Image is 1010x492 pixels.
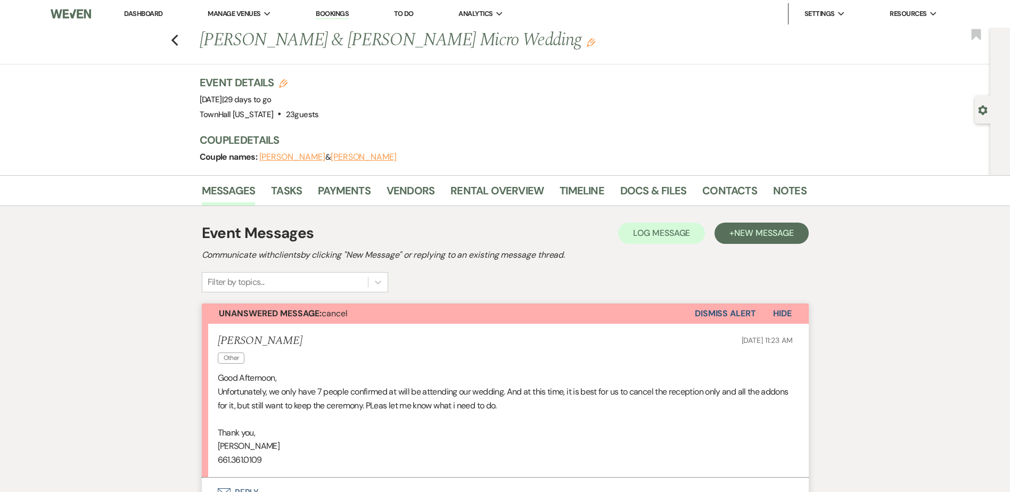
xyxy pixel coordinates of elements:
[587,37,595,47] button: Edit
[450,182,544,206] a: Rental Overview
[318,182,371,206] a: Payments
[200,133,796,147] h3: Couple Details
[286,109,319,120] span: 23 guests
[618,223,705,244] button: Log Message
[222,94,272,105] span: |
[804,9,835,19] span: Settings
[218,385,793,412] p: Unfortunately, we only have 7 people confirmed at will be attending our wedding. And at this time...
[560,182,604,206] a: Timeline
[259,153,325,161] button: [PERSON_NAME]
[202,222,314,244] h1: Event Messages
[208,9,260,19] span: Manage Venues
[200,151,259,162] span: Couple names:
[271,182,302,206] a: Tasks
[219,308,322,319] strong: Unanswered Message:
[202,182,256,206] a: Messages
[316,9,349,19] a: Bookings
[387,182,434,206] a: Vendors
[218,453,793,467] p: 661.361.0109
[773,308,792,319] span: Hide
[633,227,690,239] span: Log Message
[200,94,272,105] span: [DATE]
[702,182,757,206] a: Contacts
[218,439,793,453] p: [PERSON_NAME]
[200,28,677,53] h1: [PERSON_NAME] & [PERSON_NAME] Micro Wedding
[218,371,793,385] p: Good Afternoon,
[259,152,397,162] span: &
[773,182,807,206] a: Notes
[734,227,793,239] span: New Message
[331,153,397,161] button: [PERSON_NAME]
[978,104,988,114] button: Open lead details
[200,75,319,90] h3: Event Details
[124,9,162,18] a: Dashboard
[202,304,695,324] button: Unanswered Message:cancel
[695,304,756,324] button: Dismiss Alert
[394,9,414,18] a: To Do
[218,426,793,440] p: Thank you,
[715,223,808,244] button: +New Message
[202,249,809,261] h2: Communicate with clients by clicking "New Message" or replying to an existing message thread.
[756,304,809,324] button: Hide
[742,335,793,345] span: [DATE] 11:23 AM
[200,109,274,120] span: TownHall [US_STATE]
[208,276,265,289] div: Filter by topics...
[224,94,272,105] span: 29 days to go
[458,9,492,19] span: Analytics
[51,3,91,25] img: Weven Logo
[219,308,348,319] span: cancel
[218,352,245,364] span: Other
[890,9,926,19] span: Resources
[218,334,302,348] h5: [PERSON_NAME]
[620,182,686,206] a: Docs & Files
